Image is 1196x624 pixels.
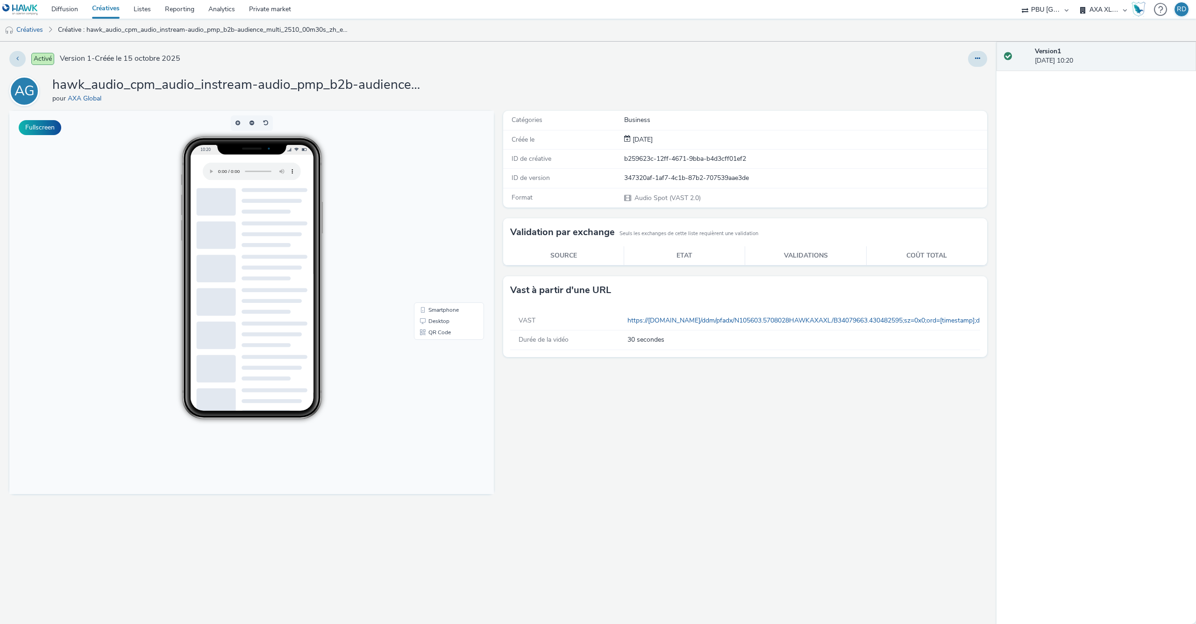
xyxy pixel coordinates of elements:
span: QR Code [419,219,441,224]
th: Etat [624,246,745,265]
span: ID de version [512,173,550,182]
div: RD [1177,2,1186,16]
th: Source [503,246,624,265]
span: Smartphone [419,196,449,202]
div: Création 15 octobre 2025, 10:20 [631,135,653,144]
img: undefined Logo [2,4,38,15]
div: AG [14,78,35,104]
div: Business [624,115,987,125]
th: Coût total [866,246,987,265]
span: Format [512,193,533,202]
a: Hawk Academy [1132,2,1149,17]
h1: hawk_audio_cpm_audio_instream-audio_pmp_b2b-audience_multi_2510_00m30s_zh_en_awareness_audio-cybe... [52,76,426,94]
button: Fullscreen [19,120,61,135]
span: Audio Spot (VAST 2.0) [634,194,701,202]
a: Créative : hawk_audio_cpm_audio_instream-audio_pmp_b2b-audience_multi_2510_00m30s_zh_en_awareness... [53,19,352,41]
div: b259623c-12ff-4671-9bba-b4d3cff01ef2 [624,154,987,164]
span: Créée le [512,135,534,144]
img: Hawk Academy [1132,2,1146,17]
span: ID de créative [512,154,551,163]
div: [DATE] 10:20 [1035,47,1189,66]
span: Activé [31,53,54,65]
span: Version 1 - Créée le 15 octobre 2025 [60,53,180,64]
small: Seuls les exchanges de cette liste requièrent une validation [619,230,758,237]
span: 10:20 [191,36,201,41]
th: Validations [745,246,866,265]
li: QR Code [406,216,473,227]
span: Desktop [419,208,440,213]
strong: Version 1 [1035,47,1061,56]
a: AG [9,86,43,95]
span: 30 secondes [627,335,664,344]
li: Smartphone [406,194,473,205]
div: 347320af-1af7-4c1b-87b2-707539aae3de [624,173,987,183]
span: pour [52,94,68,103]
li: Desktop [406,205,473,216]
span: Catégories [512,115,542,124]
h3: Validation par exchange [510,225,615,239]
h3: Vast à partir d'une URL [510,283,611,297]
a: AXA Global [68,94,105,103]
img: audio [5,26,14,35]
span: [DATE] [631,135,653,144]
span: Durée de la vidéo [519,335,569,344]
span: VAST [519,316,535,325]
